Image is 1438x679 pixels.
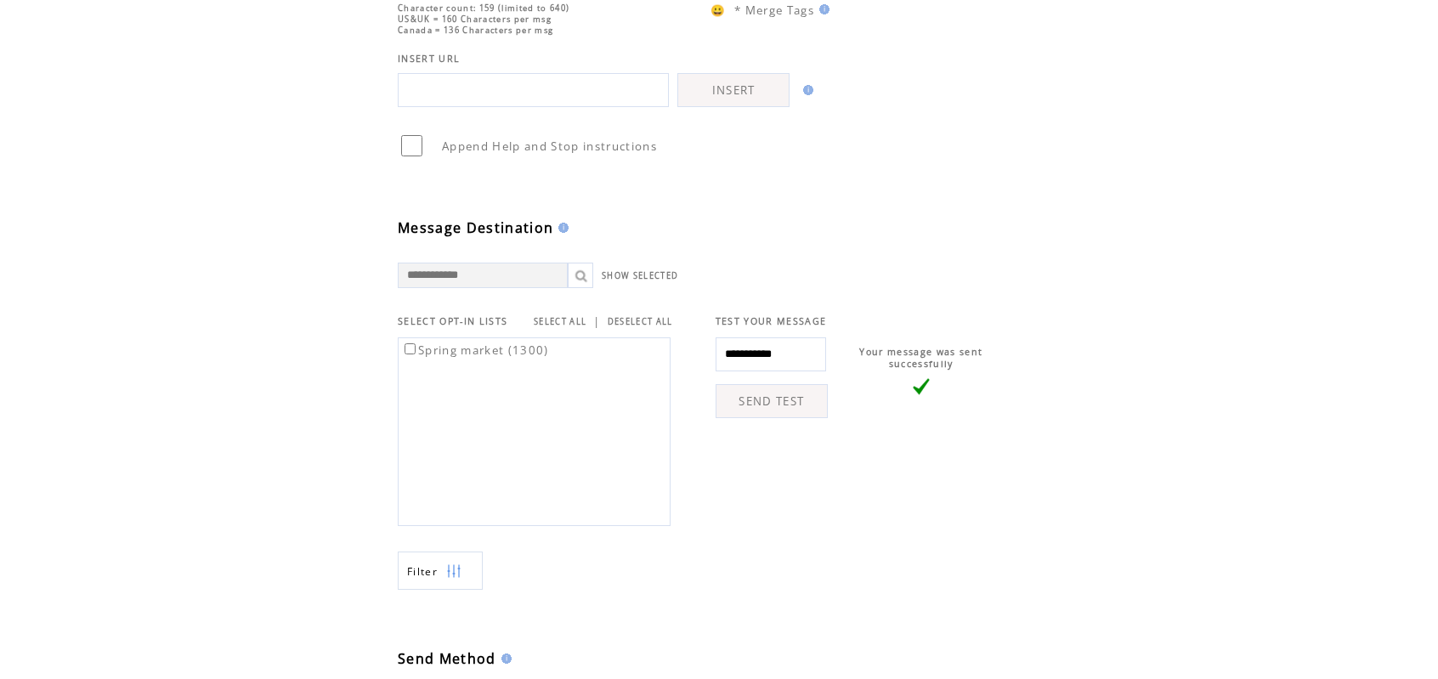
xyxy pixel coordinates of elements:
span: US&UK = 160 Characters per msg [398,14,552,25]
span: Character count: 159 (limited to 640) [398,3,569,14]
a: INSERT [677,73,790,107]
span: Message Destination [398,218,553,237]
img: vLarge.png [913,378,930,395]
a: DESELECT ALL [608,316,673,327]
a: SHOW SELECTED [602,270,678,281]
span: Show filters [407,564,438,579]
span: * Merge Tags [734,3,814,18]
span: Append Help and Stop instructions [442,139,657,154]
a: SEND TEST [716,384,828,418]
span: Send Method [398,649,496,668]
img: filters.png [446,552,461,591]
input: Spring market (1300) [405,343,416,354]
span: INSERT URL [398,53,460,65]
span: Your message was sent successfully [859,346,982,370]
span: SELECT OPT-IN LISTS [398,315,507,327]
a: Filter [398,552,483,590]
img: help.gif [496,654,512,664]
img: help.gif [553,223,569,233]
label: Spring market (1300) [401,342,549,358]
span: TEST YOUR MESSAGE [716,315,827,327]
img: help.gif [814,4,829,14]
span: Canada = 136 Characters per msg [398,25,553,36]
span: | [593,314,600,329]
a: SELECT ALL [534,316,586,327]
span: 😀 [711,3,726,18]
img: help.gif [798,85,813,95]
